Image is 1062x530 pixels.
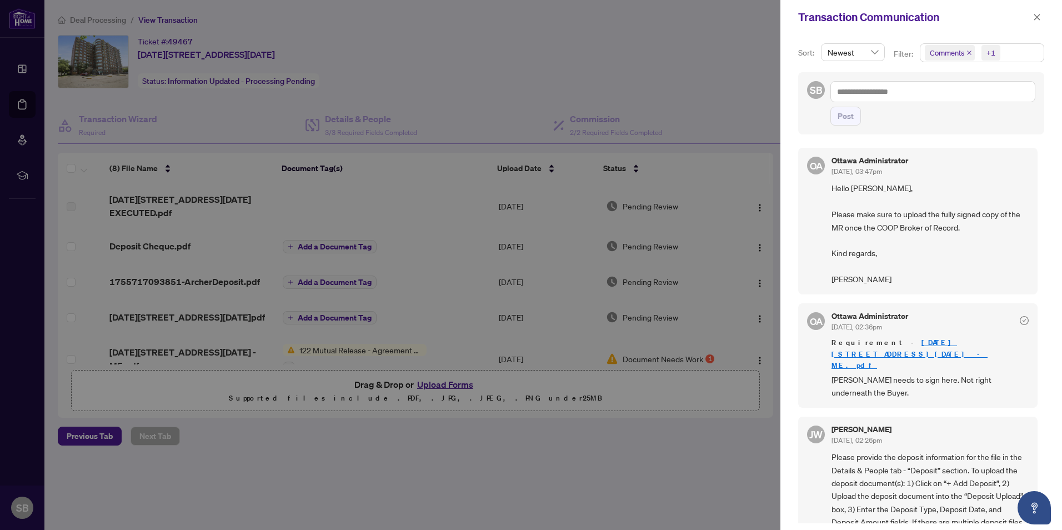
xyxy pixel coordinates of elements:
[831,167,882,176] span: [DATE], 03:47pm
[831,373,1029,399] span: [PERSON_NAME] needs to sign here. Not right underneath the Buyer.
[798,47,816,59] p: Sort:
[798,9,1030,26] div: Transaction Communication
[1018,491,1051,524] button: Open asap
[831,337,1029,371] span: Requirement -
[930,47,964,58] span: Comments
[809,314,823,329] span: OA
[831,157,908,164] h5: Ottawa Administrator
[831,338,988,369] a: [DATE][STREET_ADDRESS][DATE] - ME.pdf
[986,47,995,58] div: +1
[925,45,975,61] span: Comments
[809,427,823,442] span: JW
[894,48,915,60] p: Filter:
[831,436,882,444] span: [DATE], 02:26pm
[831,426,891,433] h5: [PERSON_NAME]
[831,312,908,320] h5: Ottawa Administrator
[831,182,1029,286] span: Hello [PERSON_NAME], Please make sure to upload the fully signed copy of the MR once the COOP Bro...
[828,44,878,61] span: Newest
[830,107,861,126] button: Post
[1020,316,1029,325] span: check-circle
[810,82,823,98] span: SB
[966,50,972,56] span: close
[831,323,882,331] span: [DATE], 02:36pm
[809,158,823,173] span: OA
[1033,13,1041,21] span: close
